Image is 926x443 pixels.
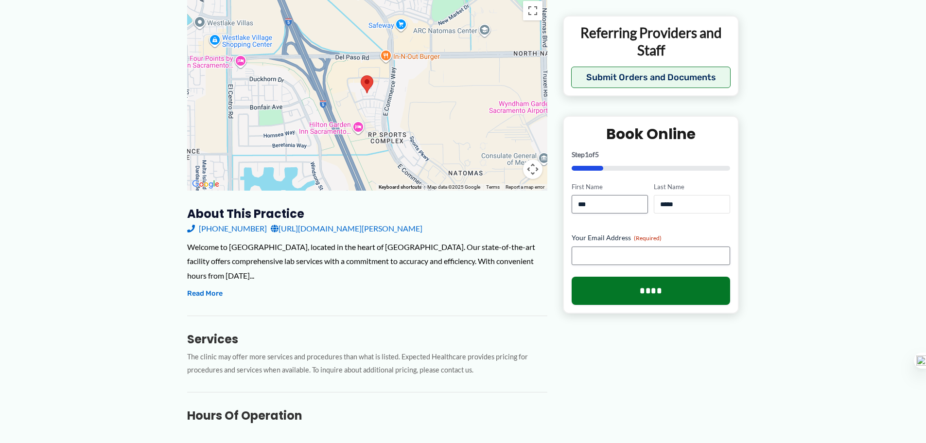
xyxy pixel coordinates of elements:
[190,178,222,191] img: Google
[486,184,500,190] a: Terms (opens in new tab)
[187,206,547,221] h3: About this practice
[634,234,662,242] span: (Required)
[187,332,547,347] h3: Services
[187,221,267,236] a: [PHONE_NUMBER]
[427,184,480,190] span: Map data ©2025 Google
[523,159,542,179] button: Map camera controls
[523,1,542,20] button: Toggle fullscreen view
[571,24,731,59] p: Referring Providers and Staff
[572,233,731,243] label: Your Email Address
[187,240,547,283] div: Welcome to [GEOGRAPHIC_DATA], located in the heart of [GEOGRAPHIC_DATA]. Our state-of-the-art fac...
[506,184,544,190] a: Report a map error
[595,150,599,159] span: 5
[571,67,731,88] button: Submit Orders and Documents
[187,351,547,377] p: The clinic may offer more services and procedures than what is listed. Expected Healthcare provid...
[271,221,422,236] a: [URL][DOMAIN_NAME][PERSON_NAME]
[190,178,222,191] a: Open this area in Google Maps (opens a new window)
[572,182,648,192] label: First Name
[585,150,589,159] span: 1
[572,151,731,158] p: Step of
[572,124,731,143] h2: Book Online
[187,408,547,423] h3: Hours of Operation
[187,288,223,300] button: Read More
[379,184,421,191] button: Keyboard shortcuts
[654,182,730,192] label: Last Name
